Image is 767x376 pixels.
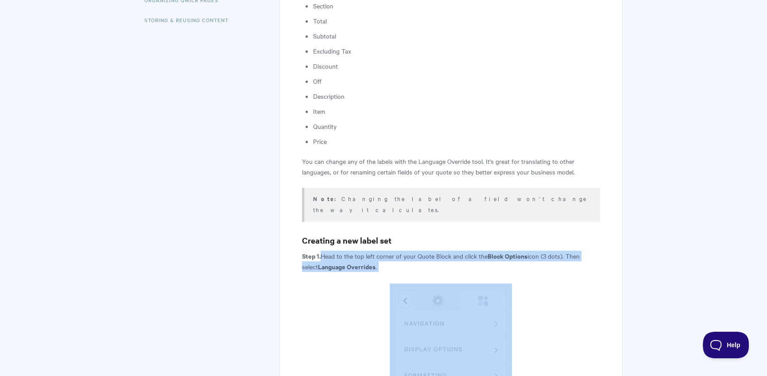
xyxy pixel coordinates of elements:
strong: Block Options [488,251,527,260]
li: Total [313,16,600,26]
iframe: Toggle Customer Support [703,332,749,358]
strong: Step 1. [302,251,321,260]
strong: Note: [313,194,341,203]
strong: Language Overrides [318,262,376,271]
p: Changing the label of a field won't change the way it calculates. [313,193,589,215]
li: Item [313,106,600,116]
li: Excluding Tax [313,46,600,56]
li: Section [313,0,600,11]
li: Description [313,91,600,101]
a: Storing & Reusing Content [144,11,235,29]
p: Head to the top left corner of your Quote Block and click the icon (3 dots). Then select . [302,251,600,272]
li: Quantity [313,121,600,132]
p: You can change any of the labels with the Language Override tool. It's great for translating to o... [302,156,600,177]
li: Discount [313,61,600,71]
h3: Creating a new label set [302,234,600,247]
li: Subtotal [313,31,600,41]
li: Price [313,136,600,147]
li: Off [313,76,600,86]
